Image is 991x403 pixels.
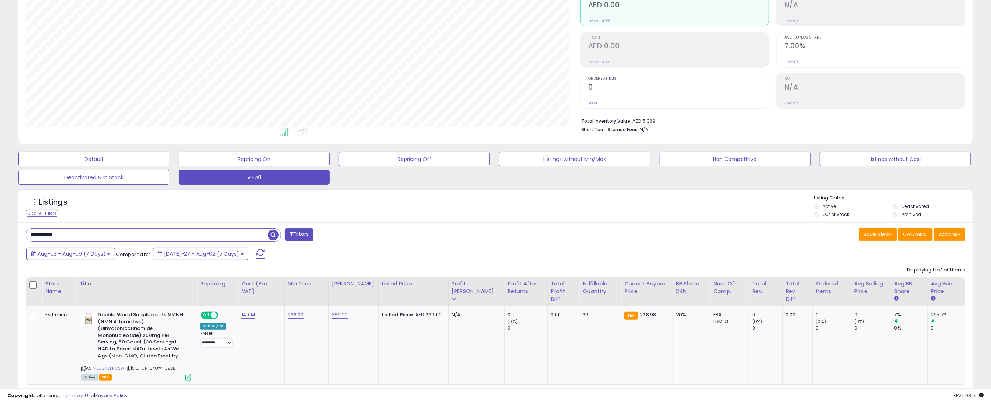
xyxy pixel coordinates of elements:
div: Avg BB Share [894,280,925,295]
label: Archived [901,211,921,217]
span: Aug-03 - Aug-09 (7 Days) [37,250,106,258]
div: 0 [507,325,547,331]
span: N/A [640,126,649,133]
div: 7% [894,312,928,318]
span: Ordered Items [588,77,769,81]
h2: 7.00% [784,42,965,52]
small: Prev: AED 0.00 [588,19,611,23]
button: [DATE]-27 - Aug-02 (7 Days) [153,248,248,260]
div: 0% [894,325,928,331]
div: Current Buybox Price [624,280,670,295]
small: (0%) [816,319,826,324]
div: Fulfillable Quantity [582,280,618,295]
div: Profit [PERSON_NAME] [452,280,502,295]
p: Listing States: [814,195,973,202]
b: Listed Price: [382,311,415,318]
span: ON [202,312,211,319]
div: Num of Comp. [713,280,746,295]
h2: 0 [588,83,769,93]
div: Profit After Returns [507,280,544,295]
div: Preset: [200,331,233,348]
div: N/A [452,312,499,318]
div: 0 [752,325,782,331]
a: Terms of Use [63,392,94,399]
div: 0 [854,312,891,318]
div: FBM: 3 [713,318,743,325]
small: (0%) [507,319,518,324]
a: B0CKCPRG5W [96,365,125,371]
small: (0%) [752,319,762,324]
b: Short Term Storage Fees: [581,126,639,133]
div: Ordered Items [816,280,848,295]
small: Avg Win Price. [931,295,935,302]
div: 265.73 [931,312,965,318]
h5: Listings [39,197,67,208]
div: Displaying 1 to 1 of 1 items [907,267,965,274]
div: Win BuyBox [200,323,226,330]
label: Deactivated [901,203,929,209]
span: OFF [217,312,229,319]
label: Out of Stock [823,211,850,217]
small: Prev: N/A [784,19,799,23]
li: AED 5,369 [581,116,960,125]
span: 238.98 [640,311,656,318]
div: Cost (Exc. VAT) [241,280,281,295]
span: Profit [588,36,769,40]
div: Listed Price [382,280,445,288]
span: ROI [784,77,965,81]
div: 0 [854,325,891,331]
div: Avg Win Price [931,280,962,295]
div: 0.00 [786,312,807,318]
span: [DATE]-27 - Aug-02 (7 Days) [164,250,239,258]
button: Columns [898,228,933,241]
button: Listings without Min/Max [499,152,650,166]
div: 0 [931,325,965,331]
a: Privacy Policy [95,392,128,399]
div: Total Rev. [752,280,779,295]
label: Active [823,203,836,209]
button: Non Competitive [660,152,811,166]
small: Prev: AED 0.00 [588,60,611,64]
b: Double Wood Supplements NMNH (NMN Alternative) (Dihydronicotinamide Mononucleotide) 250mg Per Ser... [98,312,187,361]
span: All listings currently available for purchase on Amazon [81,374,98,381]
h2: AED 0.00 [588,42,769,52]
div: 0.00 [551,312,574,318]
span: | SKU: DR-QYUW-0ZCB [126,365,175,371]
button: Save View [859,228,897,241]
div: Clear All Filters [26,210,58,217]
div: 0 [507,312,547,318]
div: Total Profit Diff. [551,280,577,303]
div: BB Share 24h. [676,280,707,295]
button: VIEW1 [179,170,330,185]
div: 0 [816,325,851,331]
a: 149.14 [241,311,255,319]
div: 0 [752,312,782,318]
small: FBA [624,312,638,320]
h2: AED 0.00 [588,1,769,11]
button: Listings without Cost [820,152,971,166]
a: 239.00 [288,311,304,319]
div: Store Name [45,280,73,295]
div: Title [79,280,194,288]
div: seller snap | | [7,392,128,399]
div: Esthetica [45,312,71,318]
small: Prev: N/A [784,60,799,64]
div: FBA: 1 [713,312,743,318]
div: [PERSON_NAME] [332,280,376,288]
a: 389.00 [332,311,348,319]
button: Repricing On [179,152,330,166]
strong: Copyright [7,392,34,399]
div: 20% [676,312,704,318]
button: Deactivated & In Stock [18,170,169,185]
button: Aug-03 - Aug-09 (7 Days) [26,248,115,260]
small: Avg BB Share. [894,295,899,302]
div: ASIN: [81,312,191,380]
div: Repricing [200,280,235,288]
button: Repricing Off [339,152,490,166]
div: 0 [816,312,851,318]
h2: N/A [784,1,965,11]
span: Columns [903,231,926,238]
span: FBA [99,374,112,381]
button: Filters [285,228,313,241]
span: 2025-08-13 08:15 GMT [954,392,984,399]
